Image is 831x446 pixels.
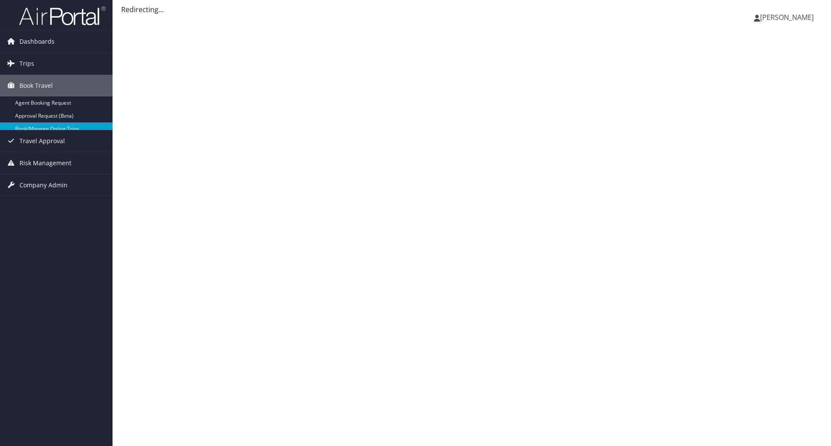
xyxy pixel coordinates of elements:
[754,4,822,30] a: [PERSON_NAME]
[121,4,822,15] div: Redirecting...
[19,130,65,152] span: Travel Approval
[19,6,106,26] img: airportal-logo.png
[19,174,68,196] span: Company Admin
[19,152,71,174] span: Risk Management
[19,75,53,96] span: Book Travel
[760,13,814,22] span: [PERSON_NAME]
[19,53,34,74] span: Trips
[19,31,55,52] span: Dashboards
